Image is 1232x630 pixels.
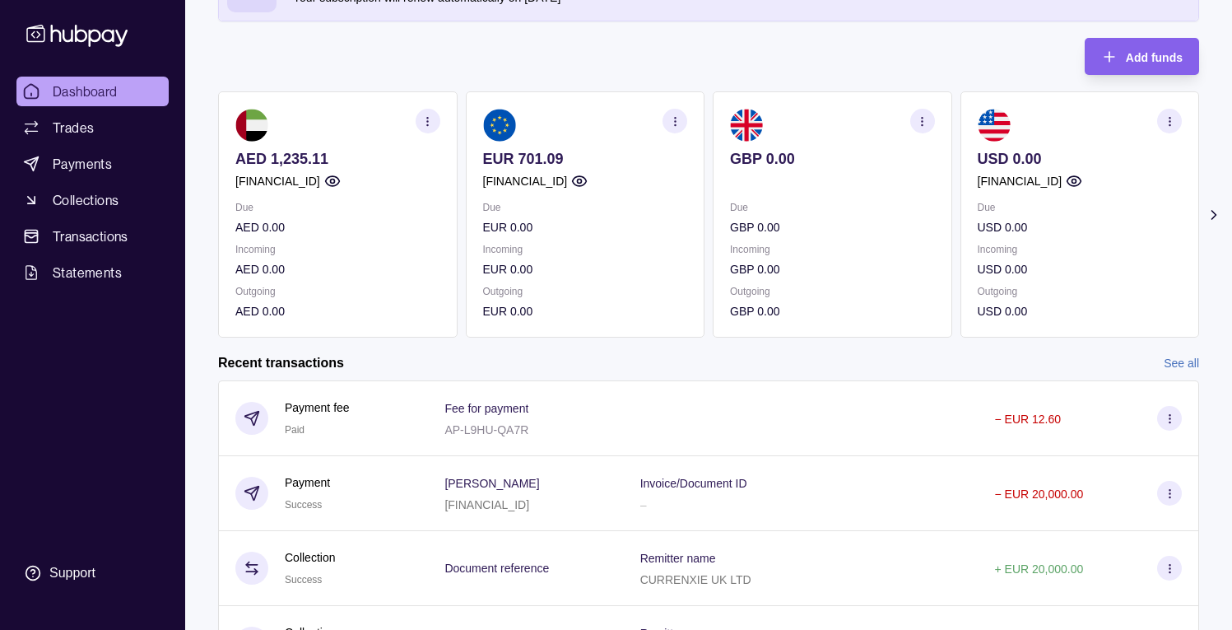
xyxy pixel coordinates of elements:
button: Add funds [1085,38,1199,75]
span: Paid [285,424,305,436]
p: [PERSON_NAME] [444,477,539,490]
div: Support [49,564,95,582]
p: AP-L9HU-QA7R [444,423,528,436]
p: Incoming [235,240,440,259]
p: + EUR 20,000.00 [995,562,1084,576]
span: Add funds [1126,51,1183,64]
p: Outgoing [730,282,935,301]
p: Remitter name [640,552,716,565]
span: Success [285,574,322,586]
p: USD 0.00 [978,150,1183,168]
p: Payment [285,474,330,492]
p: – [640,498,647,511]
p: Incoming [730,240,935,259]
p: USD 0.00 [978,260,1183,278]
span: Trades [53,118,94,138]
a: Collections [16,185,169,215]
p: EUR 0.00 [483,218,688,236]
p: Outgoing [483,282,688,301]
p: USD 0.00 [978,218,1183,236]
span: Dashboard [53,82,118,101]
span: Statements [53,263,122,282]
p: EUR 701.09 [483,150,688,168]
p: EUR 0.00 [483,260,688,278]
span: Transactions [53,226,128,246]
span: Collections [53,190,119,210]
p: GBP 0.00 [730,302,935,320]
img: gb [730,109,763,142]
p: − EUR 20,000.00 [995,488,1084,501]
p: Outgoing [978,282,1183,301]
a: Dashboard [16,77,169,106]
p: [FINANCIAL_ID] [235,172,320,190]
p: − EUR 12.60 [995,413,1062,426]
h2: Recent transactions [218,354,344,372]
p: Collection [285,548,335,567]
p: AED 0.00 [235,302,440,320]
p: [FINANCIAL_ID] [444,498,529,511]
a: Support [16,556,169,590]
p: EUR 0.00 [483,302,688,320]
a: Transactions [16,222,169,251]
img: eu [483,109,516,142]
p: [FINANCIAL_ID] [483,172,568,190]
p: AED 0.00 [235,218,440,236]
p: CURRENXIE UK LTD [640,573,751,586]
p: AED 1,235.11 [235,150,440,168]
p: [FINANCIAL_ID] [978,172,1062,190]
p: Invoice/Document ID [640,477,747,490]
p: Fee for payment [444,402,528,415]
p: Incoming [978,240,1183,259]
a: Trades [16,113,169,142]
p: Due [235,198,440,217]
p: USD 0.00 [978,302,1183,320]
p: Incoming [483,240,688,259]
p: AED 0.00 [235,260,440,278]
p: GBP 0.00 [730,218,935,236]
p: GBP 0.00 [730,150,935,168]
p: Due [730,198,935,217]
img: ae [235,109,268,142]
p: Payment fee [285,399,350,417]
a: Payments [16,149,169,179]
a: Statements [16,258,169,287]
img: us [978,109,1011,142]
a: See all [1164,354,1199,372]
p: GBP 0.00 [730,260,935,278]
span: Payments [53,154,112,174]
p: Due [978,198,1183,217]
p: Outgoing [235,282,440,301]
span: Success [285,499,322,511]
p: Document reference [444,562,549,575]
p: Due [483,198,688,217]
